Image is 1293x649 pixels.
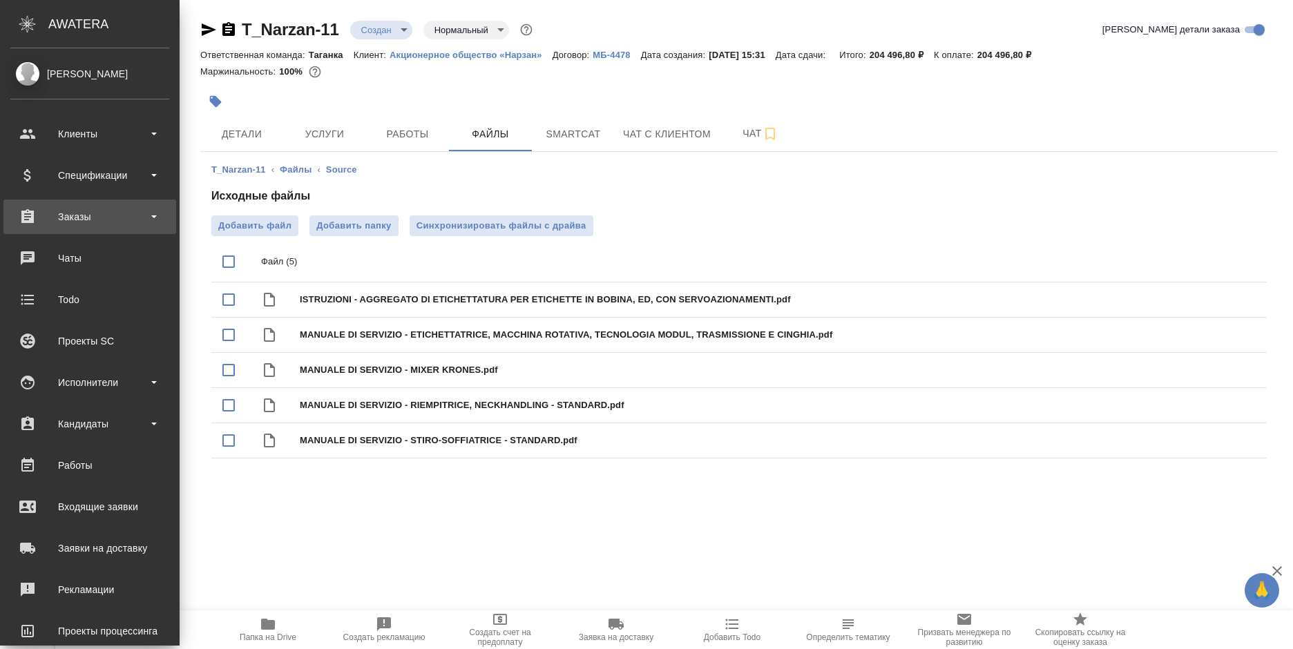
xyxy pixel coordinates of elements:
[1022,610,1138,649] button: Скопировать ссылку на оценку заказа
[540,126,606,143] span: Smartcat
[3,324,176,358] a: Проекты SC
[3,282,176,317] a: Todo
[457,126,524,143] span: Файлы
[3,448,176,483] a: Работы
[200,50,309,60] p: Ответственная команда:
[1250,576,1274,605] span: 🙏
[3,490,176,524] a: Входящие заявки
[3,614,176,648] a: Проекты процессинга
[977,50,1042,60] p: 204 496,80 ₽
[3,572,176,607] a: Рекламации
[354,50,390,60] p: Клиент:
[10,66,169,81] div: [PERSON_NAME]
[906,610,1022,649] button: Призвать менеджера по развитию
[593,50,640,60] p: МБ-4478
[218,219,291,233] span: Добавить файл
[839,50,869,60] p: Итого:
[357,24,396,36] button: Создан
[10,621,169,641] div: Проекты процессинга
[200,66,279,77] p: Маржинальность:
[300,293,1256,307] span: ISTRUZIONI - AGGREGATO DI ETICHETTATURA PER ETICHETTE IN BOBINA, ED, CON SERVOAZIONAMENTI.pdf
[211,163,1267,177] nav: breadcrumb
[934,50,977,60] p: К оплате:
[10,331,169,351] div: Проекты SC
[10,124,169,144] div: Клиенты
[442,610,558,649] button: Создать счет на предоплату
[579,632,653,642] span: Заявка на доставку
[291,126,358,143] span: Услуги
[914,628,1014,647] span: Призвать менеджера по развитию
[10,455,169,476] div: Работы
[674,610,790,649] button: Добавить Todo
[10,206,169,227] div: Заказы
[10,496,169,517] div: Входящие заявки
[309,50,354,60] p: Таганка
[317,163,320,177] li: ‹
[209,126,275,143] span: Детали
[762,126,778,142] svg: Подписаться
[300,363,1256,377] span: MANUALE DI SERVIZIO - MIXER KRONES.pdf
[704,632,760,642] span: Добавить Todo
[517,21,535,39] button: Доп статусы указывают на важность/срочность заказа
[306,63,324,81] button: 0.00 RUB;
[727,125,794,142] span: Чат
[48,10,180,38] div: AWATERA
[10,165,169,186] div: Спецификации
[316,219,391,233] span: Добавить папку
[309,215,398,236] button: Добавить папку
[271,163,274,177] li: ‹
[806,632,890,642] span: Определить тематику
[343,632,425,642] span: Создать рекламацию
[390,50,553,60] p: Акционерное общество «Нарзан»
[326,164,357,175] a: Source
[200,21,217,38] button: Скопировать ссылку для ЯМессенджера
[623,126,711,143] span: Чат с клиентом
[242,20,339,39] a: T_Narzan-11
[10,414,169,434] div: Кандидаты
[280,164,312,175] a: Файлы
[300,434,1256,447] span: MANUALE DI SERVIZIO - STIRO-SOFFIATRICE - STANDARD.pdf
[558,610,674,649] button: Заявка на доставку
[593,48,640,60] a: МБ-4478
[1245,573,1279,608] button: 🙏
[220,21,237,38] button: Скопировать ссылку
[211,188,1267,204] h4: Исходные файлы
[210,610,326,649] button: Папка на Drive
[709,50,776,60] p: [DATE] 15:31
[430,24,492,36] button: Нормальный
[211,215,298,236] label: Добавить файл
[10,248,169,269] div: Чаты
[423,21,509,39] div: Создан
[450,628,550,647] span: Создать счет на предоплату
[641,50,709,60] p: Дата создания:
[10,538,169,559] div: Заявки на доставку
[261,255,1256,269] p: Файл (5)
[10,289,169,310] div: Todo
[10,579,169,600] div: Рекламации
[1102,23,1240,37] span: [PERSON_NAME] детали заказа
[3,241,176,275] a: Чаты
[300,398,1256,412] span: MANUALE DI SERVIZIO - RIEMPITRICE, NECKHANDLING - STANDARD.pdf
[300,328,1256,342] span: MANUALE DI SERVIZIO - ETICHETTATRICE, MACCHINA ROTATIVA, TECNOLOGIA MODUL, TRASMISSIONE E CINGHIA...
[776,50,829,60] p: Дата сдачи:
[870,50,934,60] p: 204 496,80 ₽
[1031,628,1130,647] span: Скопировать ссылку на оценку заказа
[279,66,306,77] p: 100%
[326,610,442,649] button: Создать рекламацию
[10,372,169,393] div: Исполнители
[790,610,906,649] button: Определить тематику
[200,86,231,117] button: Добавить тэг
[374,126,441,143] span: Работы
[410,215,593,236] button: Синхронизировать файлы с драйва
[553,50,593,60] p: Договор:
[390,48,553,60] a: Акционерное общество «Нарзан»
[240,632,296,642] span: Папка на Drive
[350,21,412,39] div: Создан
[416,219,586,233] span: Синхронизировать файлы с драйва
[211,164,266,175] a: T_Narzan-11
[3,531,176,565] a: Заявки на доставку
